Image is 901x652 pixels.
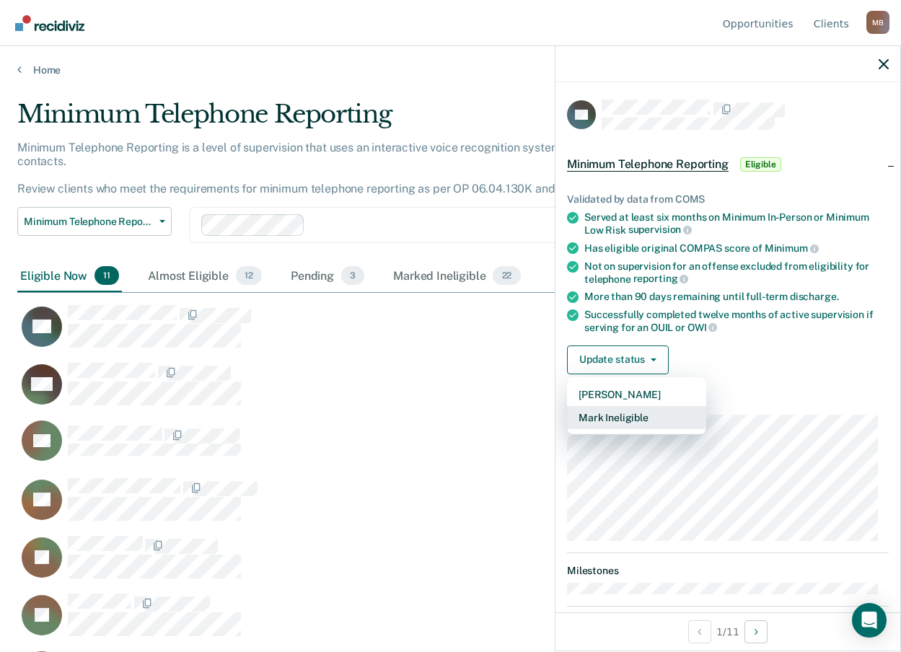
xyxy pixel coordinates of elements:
[15,15,84,31] img: Recidiviz
[567,345,669,374] button: Update status
[567,157,729,172] span: Minimum Telephone Reporting
[790,291,839,302] span: discharge.
[17,477,775,535] div: CaseloadOpportunityCell-0736203
[744,620,768,643] button: Next Opportunity
[555,141,900,188] div: Minimum Telephone ReportingEligible
[17,420,775,477] div: CaseloadOpportunityCell-0806987
[866,11,889,34] div: M B
[765,242,819,254] span: Minimum
[584,211,889,236] div: Served at least six months on Minimum In-Person or Minimum Low Risk
[567,377,706,435] div: Dropdown Menu
[341,266,364,285] span: 3
[688,620,711,643] button: Previous Opportunity
[17,260,122,292] div: Eligible Now
[633,273,689,284] span: reporting
[866,11,889,34] button: Profile dropdown button
[390,260,523,292] div: Marked Ineligible
[584,260,889,285] div: Not on supervision for an offense excluded from eligibility for telephone
[17,362,775,420] div: CaseloadOpportunityCell-0816509
[567,383,706,406] button: [PERSON_NAME]
[236,266,262,285] span: 12
[567,565,889,577] dt: Milestones
[17,100,828,141] div: Minimum Telephone Reporting
[288,260,367,292] div: Pending
[555,612,900,651] div: 1 / 11
[584,309,889,333] div: Successfully completed twelve months of active supervision if serving for an OUIL or
[17,63,884,76] a: Home
[687,322,717,333] span: OWI
[493,266,520,285] span: 22
[567,397,889,410] dt: Supervision
[24,216,154,228] span: Minimum Telephone Reporting
[584,291,889,303] div: More than 90 days remaining until full-term
[145,260,265,292] div: Almost Eligible
[740,157,781,172] span: Eligible
[17,304,775,362] div: CaseloadOpportunityCell-0782061
[852,603,887,638] div: Open Intercom Messenger
[567,406,706,429] button: Mark Ineligible
[95,266,119,285] span: 11
[567,193,889,206] div: Validated by data from COMS
[17,141,801,196] p: Minimum Telephone Reporting is a level of supervision that uses an interactive voice recognition ...
[17,593,775,651] div: CaseloadOpportunityCell-0226558
[17,535,775,593] div: CaseloadOpportunityCell-0619052
[584,242,889,255] div: Has eligible original COMPAS score of
[628,224,692,235] span: supervision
